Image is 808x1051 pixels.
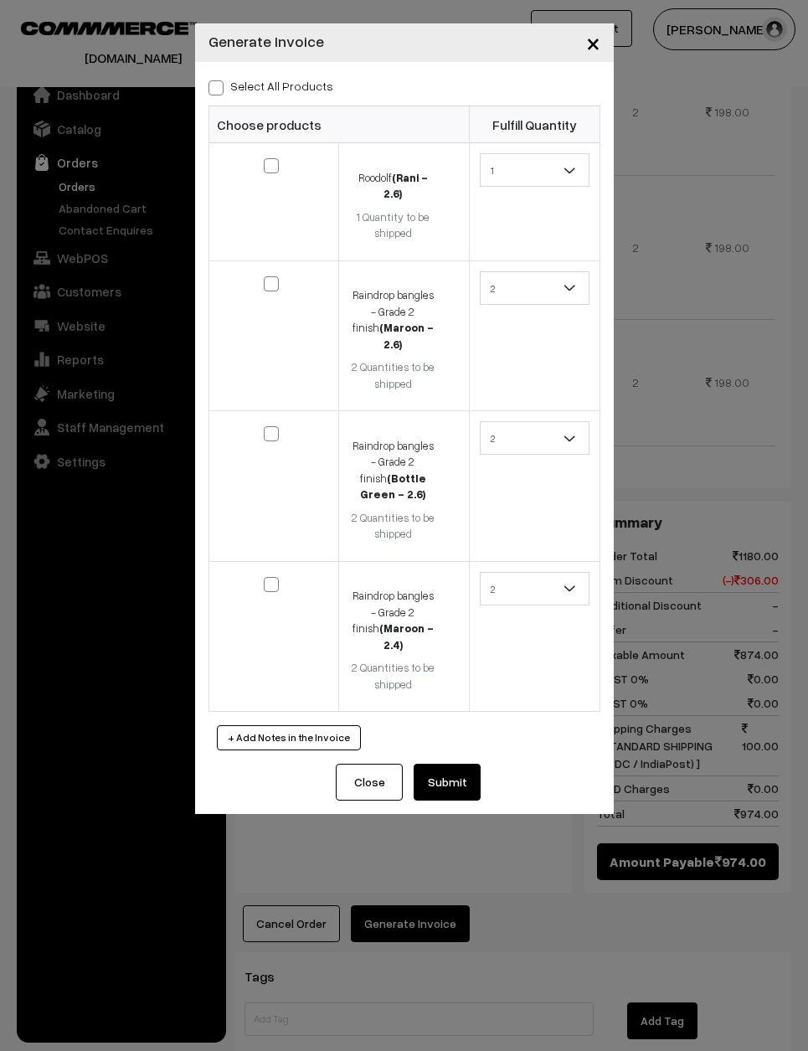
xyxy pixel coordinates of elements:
[349,359,436,392] div: 2 Quantities to be shipped
[383,171,428,201] strong: (Rani - 2.6)
[349,660,436,693] div: 2 Quantities to be shipped
[379,621,434,652] strong: (Maroon - 2.4)
[481,424,589,453] span: 2
[480,271,589,305] span: 2
[208,77,333,95] label: Select all Products
[349,170,436,203] div: Roodolf
[349,438,436,503] div: Raindrop bangles - Grade 2 finish
[208,106,469,143] th: Choose products
[414,764,481,801] button: Submit
[481,574,589,604] span: 2
[217,725,361,750] button: + Add Notes in the Invoice
[573,17,614,69] button: Close
[349,287,436,353] div: Raindrop bangles - Grade 2 finish
[379,321,434,351] strong: (Maroon - 2.6)
[360,471,426,502] strong: (Bottle Green - 2.6)
[480,153,589,187] span: 1
[480,572,589,605] span: 2
[480,421,589,455] span: 2
[586,27,600,58] span: ×
[349,510,436,543] div: 2 Quantities to be shipped
[469,106,600,143] th: Fulfill Quantity
[481,274,589,303] span: 2
[336,764,403,801] button: Close
[208,30,324,53] h4: Generate Invoice
[349,209,436,242] div: 1 Quantity to be shipped
[481,156,589,185] span: 1
[349,588,436,653] div: Raindrop bangles - Grade 2 finish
